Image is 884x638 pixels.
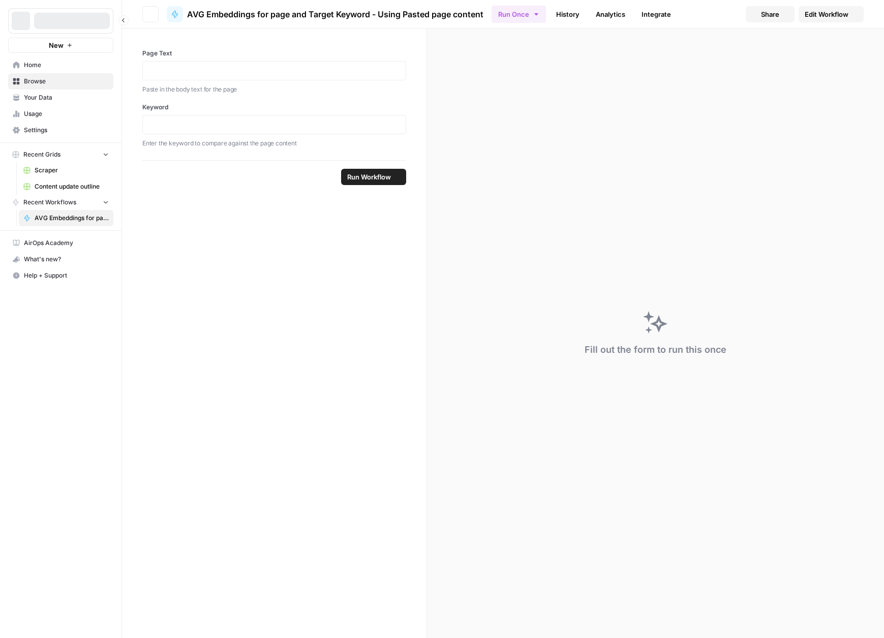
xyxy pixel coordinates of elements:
span: AVG Embeddings for page and Target Keyword - Using Pasted page content [187,8,483,20]
span: Content update outline [35,182,109,191]
label: Keyword [142,103,406,112]
span: Scraper [35,166,109,175]
span: Run Workflow [347,172,391,182]
a: Integrate [635,6,677,22]
a: History [550,6,586,22]
button: Help + Support [8,267,113,284]
label: Page Text [142,49,406,58]
a: Edit Workflow [799,6,864,22]
a: Home [8,57,113,73]
button: New [8,38,113,53]
span: Usage [24,109,109,118]
a: AVG Embeddings for page and Target Keyword - Using Pasted page content [167,6,483,22]
a: Your Data [8,89,113,106]
p: Paste in the body text for the page [142,84,406,95]
button: Run Once [492,6,546,23]
button: Run Workflow [341,169,406,185]
span: Help + Support [24,271,109,280]
span: AirOps Academy [24,238,109,248]
a: Analytics [590,6,631,22]
button: Recent Grids [8,147,113,162]
div: Fill out the form to run this once [585,343,726,357]
span: Home [24,60,109,70]
span: Your Data [24,93,109,102]
span: New [49,40,64,50]
button: Share [746,6,795,22]
span: Share [761,9,779,19]
a: Browse [8,73,113,89]
span: AVG Embeddings for page and Target Keyword - Using Pasted page content [35,214,109,223]
button: Recent Workflows [8,195,113,210]
a: AVG Embeddings for page and Target Keyword - Using Pasted page content [19,210,113,226]
a: Usage [8,106,113,122]
a: AirOps Academy [8,235,113,251]
p: Enter the keyword to compare against the page content [142,138,406,148]
span: Recent Grids [23,150,60,159]
span: Settings [24,126,109,135]
span: Edit Workflow [805,9,848,19]
a: Content update outline [19,178,113,195]
button: What's new? [8,251,113,267]
a: Scraper [19,162,113,178]
span: Recent Workflows [23,198,76,207]
span: Browse [24,77,109,86]
a: Settings [8,122,113,138]
div: What's new? [9,252,113,267]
